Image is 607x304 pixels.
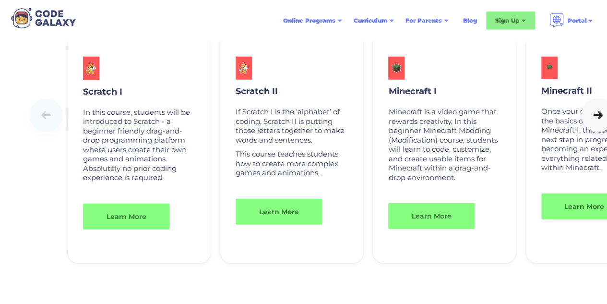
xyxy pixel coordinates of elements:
p: In this course, students will be introduced to Scratch - a beginner friendly drag-and-drop progra... [83,108,195,182]
div: Sign Up [486,12,535,30]
p: Scratch I [83,86,195,98]
p: Minecraft I [388,85,500,97]
div: Portal [544,10,599,32]
div: Curriculum [348,12,400,29]
a: Learn More [236,199,322,225]
div: Online Programs [283,16,335,25]
div: Online Programs [277,12,348,29]
div: Sign Up [495,16,519,25]
div: For Parents [400,12,454,29]
p: Scratch II [236,85,348,97]
div: Portal [568,16,587,25]
p: This course teaches students how to create more complex games and animations. [236,149,348,178]
a: Learn More [83,204,169,230]
div: Curriculum [354,16,387,25]
a: Blog [457,12,483,29]
p: Minecraft is a video game that rewards creativity. In this beginner Minecraft Modding (Modificati... [388,107,500,182]
a: Learn More [388,203,475,229]
div: For Parents [405,16,442,25]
